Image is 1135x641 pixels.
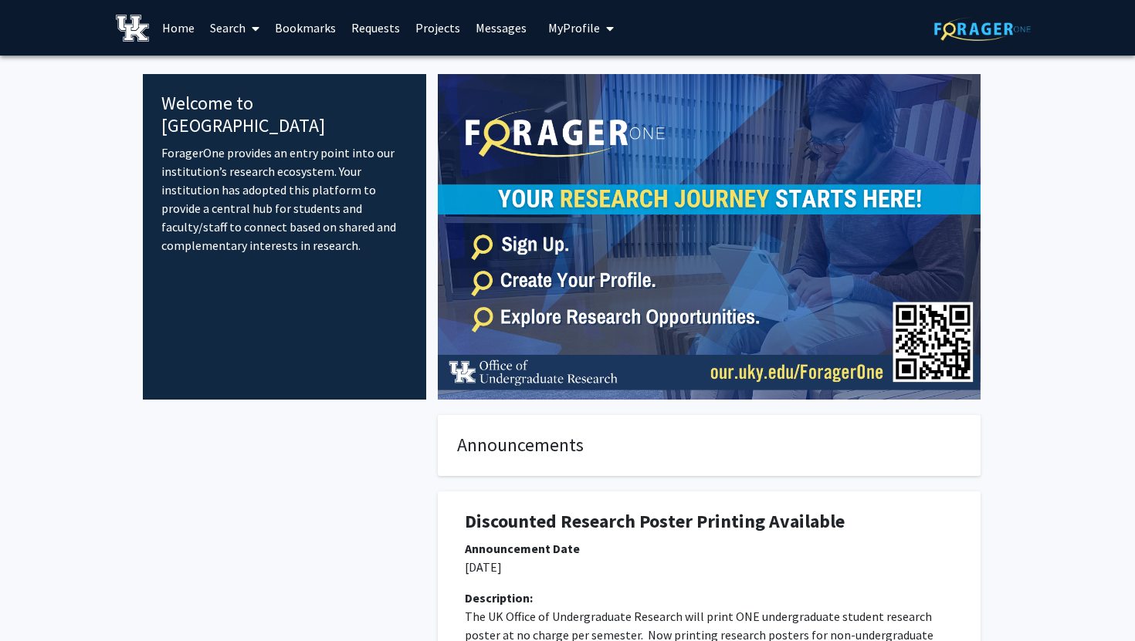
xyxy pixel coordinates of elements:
span: My Profile [548,20,600,35]
h4: Announcements [457,434,961,457]
div: Announcement Date [465,539,954,558]
p: [DATE] [465,558,954,576]
div: Description: [465,589,954,607]
a: Search [202,1,267,55]
img: ForagerOne Logo [934,17,1031,41]
a: Requests [344,1,408,55]
a: Messages [468,1,534,55]
h4: Welcome to [GEOGRAPHIC_DATA] [161,93,408,137]
img: University of Kentucky Logo [116,15,149,42]
img: Cover Image [438,74,981,400]
a: Bookmarks [267,1,344,55]
a: Home [154,1,202,55]
p: ForagerOne provides an entry point into our institution’s research ecosystem. Your institution ha... [161,143,408,255]
iframe: Chat [12,572,66,629]
h1: Discounted Research Poster Printing Available [465,511,954,533]
a: Projects [408,1,468,55]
